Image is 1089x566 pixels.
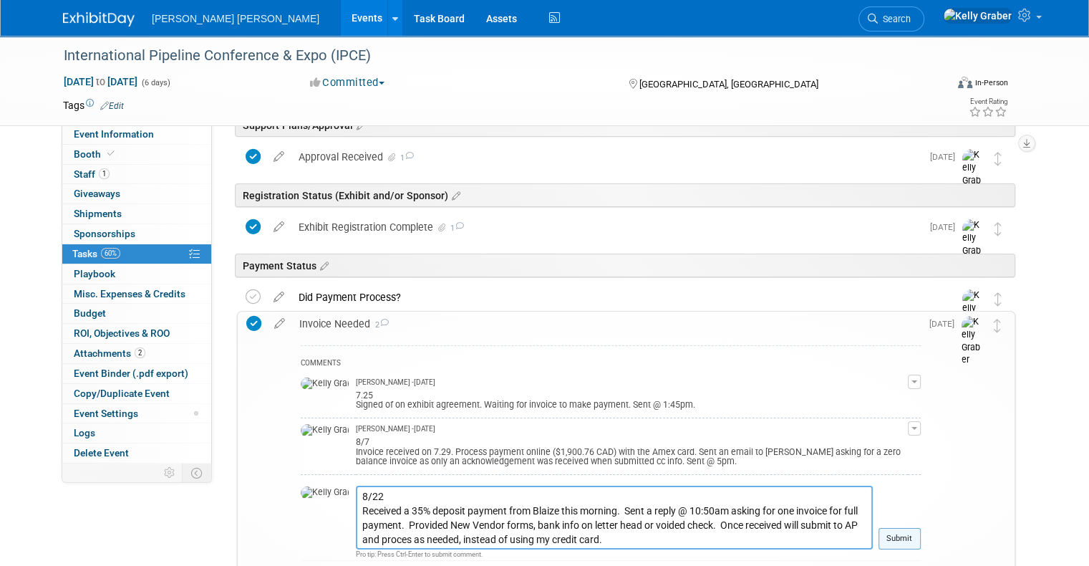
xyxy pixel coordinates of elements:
[74,168,110,180] span: Staff
[74,388,170,399] span: Copy/Duplicate Event
[63,12,135,27] img: ExhibitDay
[969,98,1007,105] div: Event Rating
[316,258,329,272] a: Edit sections
[301,378,349,390] img: Kelly Graber
[974,77,1008,88] div: In-Person
[930,152,962,162] span: [DATE]
[879,528,921,550] button: Submit
[152,13,319,24] span: [PERSON_NAME] [PERSON_NAME]
[74,268,115,279] span: Playbook
[943,8,1012,24] img: Kelly Graber
[301,486,349,499] img: Kelly Graber
[74,368,188,379] span: Event Binder (.pdf export)
[292,312,921,336] div: Invoice Needed
[291,215,921,239] div: Exhibit Registration Complete
[62,443,211,463] a: Delete Event
[878,14,911,24] span: Search
[74,208,122,219] span: Shipments
[994,319,1001,332] i: Move task
[958,77,972,88] img: Format-Inperson.png
[370,320,389,330] span: 2
[62,364,211,383] a: Event Binder (.pdf export)
[74,148,117,160] span: Booth
[62,344,211,363] a: Attachments2
[94,76,107,87] span: to
[183,464,212,482] td: Toggle Event Tabs
[101,248,120,259] span: 60%
[962,219,984,270] img: Kelly Graber
[135,347,145,358] span: 2
[63,75,138,88] span: [DATE] [DATE]
[74,188,120,199] span: Giveaways
[99,168,110,179] span: 1
[266,221,291,234] a: edit
[868,75,1008,96] div: Event Format
[74,347,145,359] span: Attachments
[63,98,124,112] td: Tags
[62,423,211,443] a: Logs
[62,324,211,343] a: ROI, Objectives & ROO
[62,244,211,264] a: Tasks60%
[291,145,921,169] div: Approval Received
[62,204,211,224] a: Shipments
[74,447,129,459] span: Delete Event
[448,224,464,233] span: 1
[962,316,983,367] img: Kelly Graber
[994,152,1002,166] i: Move task
[158,464,183,482] td: Personalize Event Tab Strip
[356,434,908,467] div: 8/7 Invoice received on 7.29. Process payment online ($1,900.76 CAD) with the Amex card. Sent an ...
[74,307,106,319] span: Budget
[639,79,818,90] span: [GEOGRAPHIC_DATA], [GEOGRAPHIC_DATA]
[74,288,185,299] span: Misc. Expenses & Credits
[62,304,211,323] a: Budget
[235,183,1015,207] div: Registration Status (Exhibit and/or Sponsor)
[62,264,211,284] a: Playbook
[266,150,291,163] a: edit
[356,388,908,411] div: 7.25 Signed of on exhibit agreement. Waiting for invoice to make payment. Sent @ 1:45pm.
[930,222,962,232] span: [DATE]
[356,378,435,388] span: [PERSON_NAME] - [DATE]
[62,284,211,304] a: Misc. Expenses & Credits
[74,327,170,339] span: ROI, Objectives & ROO
[301,424,349,437] img: Kelly Graber
[398,153,414,163] span: 1
[62,384,211,403] a: Copy/Duplicate Event
[994,222,1002,236] i: Move task
[305,75,390,90] button: Committed
[62,404,211,423] a: Event Settings
[74,427,95,438] span: Logs
[62,184,211,203] a: Giveaways
[74,408,138,419] span: Event Settings
[74,128,154,140] span: Event Information
[962,289,984,340] img: Kelly Graber
[72,248,120,259] span: Tasks
[267,317,292,330] a: edit
[356,424,435,434] span: [PERSON_NAME] - [DATE]
[448,188,460,202] a: Edit sections
[100,101,124,111] a: Edit
[291,285,934,310] div: Did Payment Process?
[962,149,984,200] img: Kelly Graber
[994,292,1002,306] i: Move task
[62,165,211,184] a: Staff1
[194,411,198,416] span: Modified Layout
[929,319,962,329] span: [DATE]
[62,145,211,164] a: Booth
[62,224,211,244] a: Sponsorships
[140,78,170,87] span: (6 days)
[266,291,291,304] a: edit
[107,150,115,158] i: Booth reservation complete
[356,550,873,559] div: Pro tip: Press Ctrl-Enter to submit comment.
[301,357,921,372] div: COMMENTS
[353,117,365,132] a: Edit sections
[74,228,135,239] span: Sponsorships
[59,43,928,69] div: International Pipeline Conference & Expo (IPCE)
[858,6,924,32] a: Search
[62,125,211,144] a: Event Information
[235,254,1015,277] div: Payment Status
